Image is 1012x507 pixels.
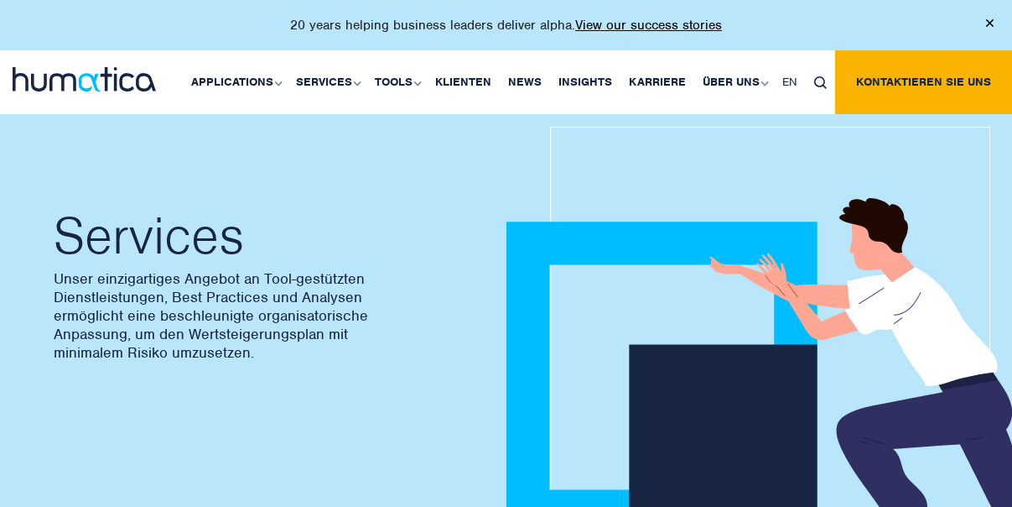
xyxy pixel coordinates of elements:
span: EN [782,75,797,89]
p: Unser einzigartiges Angebot an Tool-gestützten Dienstleistungen, Best Practices und Analysen ermö... [54,269,490,362]
img: logo [13,67,156,91]
h2: Services [54,211,490,261]
p: 20 years helping business leaders deliver alpha. [290,17,722,34]
a: View our success stories [575,17,722,34]
a: Kontaktieren Sie uns [835,50,1012,114]
img: search_icon [814,76,827,89]
a: Über uns [694,50,774,114]
a: Insights [550,50,620,114]
a: Tools [366,50,427,114]
a: Services [288,50,366,114]
a: Klienten [427,50,500,114]
a: EN [774,50,806,114]
a: Karriere [620,50,694,114]
a: News [500,50,550,114]
a: Applications [183,50,288,114]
